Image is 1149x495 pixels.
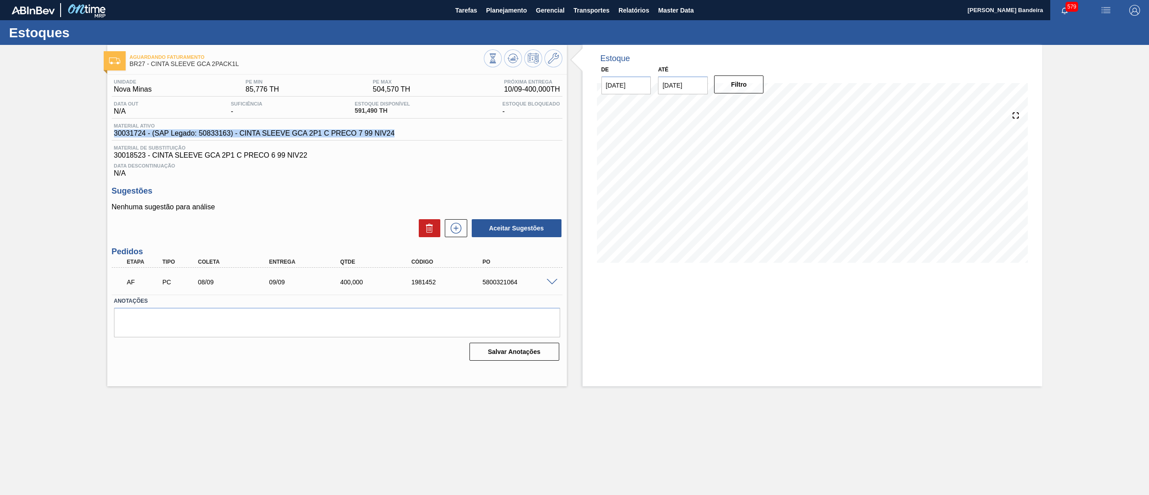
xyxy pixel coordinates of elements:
[246,79,279,84] span: PE MIN
[373,79,410,84] span: PE MAX
[373,85,410,93] span: 504,570 TH
[246,85,279,93] span: 85,776 TH
[355,107,410,114] span: 591,490 TH
[196,259,277,265] div: Coleta
[114,295,560,308] label: Anotações
[9,27,168,38] h1: Estoques
[544,49,562,67] button: Ir ao Master Data / Geral
[440,219,467,237] div: Nova sugestão
[618,5,649,16] span: Relatórios
[601,66,609,73] label: De
[267,259,348,265] div: Entrega
[355,101,410,106] span: Estoque Disponível
[114,145,560,150] span: Material de Substituição
[112,101,141,115] div: N/A
[338,259,419,265] div: Qtde
[486,5,527,16] span: Planejamento
[484,49,502,67] button: Visão Geral dos Estoques
[114,129,395,137] span: 30031724 - (SAP Legado: 50833163) - CINTA SLEEVE GCA 2P1 C PRECO 7 99 NIV24
[658,66,668,73] label: Até
[267,278,348,286] div: 09/09/2025
[504,85,560,93] span: 10/09 - 400,000 TH
[467,218,562,238] div: Aceitar Sugestões
[504,79,560,84] span: Próxima Entrega
[160,278,199,286] div: Pedido de Compra
[114,151,560,159] span: 30018523 - CINTA SLEEVE GCA 2P1 C PRECO 6 99 NIV22
[112,186,562,196] h3: Sugestões
[112,159,562,177] div: N/A
[160,259,199,265] div: Tipo
[1101,5,1111,16] img: userActions
[601,54,630,63] div: Estoque
[196,278,277,286] div: 08/09/2025
[228,101,264,115] div: -
[112,247,562,256] h3: Pedidos
[414,219,440,237] div: Excluir Sugestões
[455,5,477,16] span: Tarefas
[114,123,395,128] span: Material ativo
[536,5,565,16] span: Gerencial
[601,76,651,94] input: dd/mm/yyyy
[658,76,708,94] input: dd/mm/yyyy
[524,49,542,67] button: Programar Estoque
[338,278,419,286] div: 400,000
[1129,5,1140,16] img: Logout
[714,75,764,93] button: Filtro
[127,278,161,286] p: AF
[130,54,484,60] span: Aguardando Faturamento
[231,101,262,106] span: Suficiência
[480,259,561,265] div: PO
[504,49,522,67] button: Atualizar Gráfico
[1050,4,1079,17] button: Notificações
[114,79,152,84] span: Unidade
[109,57,120,64] img: Ícone
[125,259,163,265] div: Etapa
[114,163,560,168] span: Data Descontinuação
[502,101,560,106] span: Estoque Bloqueado
[1066,2,1078,12] span: 579
[130,61,484,67] span: BR27 - CINTA SLEEVE GCA 2PACK1L
[480,278,561,286] div: 5800321064
[500,101,562,115] div: -
[114,85,152,93] span: Nova Minas
[574,5,610,16] span: Transportes
[114,101,139,106] span: Data out
[409,278,490,286] div: 1981452
[12,6,55,14] img: TNhmsLtSVTkK8tSr43FrP2fwEKptu5GPRR3wAAAABJRU5ErkJggg==
[112,203,562,211] p: Nenhuma sugestão para análise
[658,5,693,16] span: Master Data
[472,219,561,237] button: Aceitar Sugestões
[409,259,490,265] div: Código
[469,343,559,361] button: Salvar Anotações
[125,272,163,292] div: Aguardando Faturamento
